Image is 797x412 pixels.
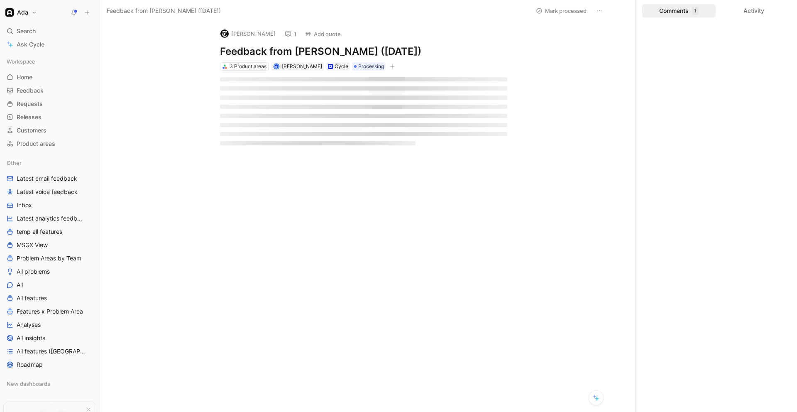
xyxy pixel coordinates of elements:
[3,111,96,123] a: Releases
[3,157,96,371] div: OtherLatest email feedbackLatest voice feedbackInboxLatest analytics feedbacktemp all featuresMSG...
[274,64,279,69] img: avatar
[3,199,96,211] a: Inbox
[3,252,96,265] a: Problem Areas by Team
[3,25,96,37] div: Search
[17,281,23,289] span: All
[282,63,322,69] span: [PERSON_NAME]
[17,360,43,369] span: Roadmap
[17,214,85,223] span: Latest analytics feedback
[220,29,229,38] img: logo
[3,124,96,137] a: Customers
[3,358,96,371] a: Roadmap
[3,212,96,225] a: Latest analytics feedback
[3,332,96,344] a: All insights
[532,5,590,17] button: Mark processed
[301,28,345,40] button: Add quote
[3,226,96,238] a: temp all features
[107,6,221,16] span: Feedback from [PERSON_NAME] ([DATE])
[17,334,45,342] span: All insights
[3,319,96,331] a: Analyses
[3,345,96,358] a: All features ([GEOGRAPHIC_DATA])
[352,62,386,71] div: Processing
[17,267,50,276] span: All problems
[3,137,96,150] a: Product areas
[3,305,96,318] a: Features x Problem Area
[17,228,62,236] span: temp all features
[3,55,96,68] div: Workspace
[3,186,96,198] a: Latest voice feedback
[3,292,96,304] a: All features
[3,157,96,169] div: Other
[17,26,36,36] span: Search
[358,62,384,71] span: Processing
[3,71,96,83] a: Home
[7,57,35,66] span: Workspace
[17,254,81,262] span: Problem Areas by Team
[7,159,22,167] span: Other
[3,378,96,392] div: New dashboards
[230,62,266,71] div: 3 Product areas
[17,9,28,16] h1: Ada
[3,279,96,291] a: All
[3,172,96,185] a: Latest email feedback
[5,8,14,17] img: Ada
[17,140,55,148] span: Product areas
[3,7,39,18] button: AdaAda
[17,294,47,302] span: All features
[17,113,42,121] span: Releases
[17,86,44,95] span: Feedback
[3,98,96,110] a: Requests
[3,84,96,97] a: Feedback
[335,62,348,71] div: Cycle
[17,188,78,196] span: Latest voice feedback
[17,307,83,316] span: Features x Problem Area
[17,201,32,209] span: Inbox
[220,45,507,58] h1: Feedback from [PERSON_NAME] ([DATE])
[17,126,46,135] span: Customers
[217,27,279,40] button: logo[PERSON_NAME]
[3,239,96,251] a: MSGX View
[17,174,77,183] span: Latest email feedback
[17,100,43,108] span: Requests
[281,28,300,40] button: 1
[3,38,96,51] a: Ask Cycle
[3,265,96,278] a: All problems
[17,39,44,49] span: Ask Cycle
[17,321,41,329] span: Analyses
[3,378,96,390] div: New dashboards
[7,380,50,388] span: New dashboards
[17,73,32,81] span: Home
[17,347,87,356] span: All features ([GEOGRAPHIC_DATA])
[17,241,48,249] span: MSGX View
